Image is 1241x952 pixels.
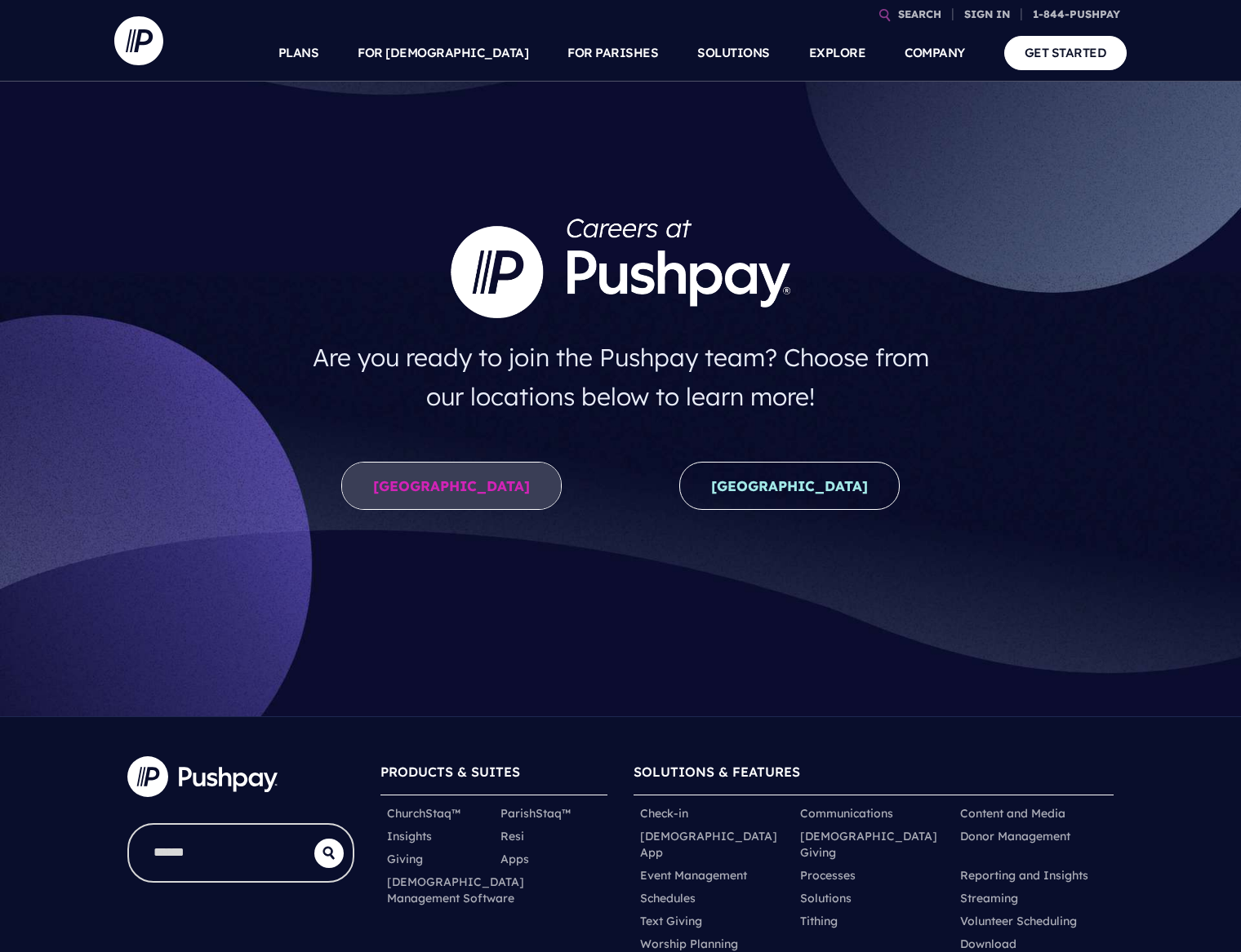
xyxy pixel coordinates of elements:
[960,805,1065,821] a: Content and Media
[800,913,838,929] a: Tithing
[960,890,1018,906] a: Streaming
[634,756,1114,795] h6: SOLUTIONS & FEATURES
[567,24,658,82] a: FOR PARISHES
[960,913,1077,929] a: Volunteer Scheduling
[640,936,738,952] a: Worship Planning
[500,805,571,821] a: ParishStaq™
[640,867,747,883] a: Event Management
[640,805,688,821] a: Check-in
[960,867,1088,883] a: Reporting and Insights
[697,24,770,82] a: SOLUTIONS
[500,828,524,844] a: Resi
[387,851,423,867] a: Giving
[387,874,524,906] a: [DEMOGRAPHIC_DATA] Management Software
[800,805,893,821] a: Communications
[960,828,1070,844] a: Donor Management
[679,462,900,510] a: [GEOGRAPHIC_DATA]
[387,828,432,844] a: Insights
[296,331,945,423] h4: Are you ready to join the Pushpay team? Choose from our locations below to learn more!
[809,24,866,82] a: EXPLORE
[380,756,607,795] h6: PRODUCTS & SUITES
[800,890,852,906] a: Solutions
[640,828,787,861] a: [DEMOGRAPHIC_DATA] App
[341,462,562,510] a: [GEOGRAPHIC_DATA]
[1004,36,1128,69] a: GET STARTED
[358,24,528,82] a: FOR [DEMOGRAPHIC_DATA]
[500,851,529,867] a: Apps
[278,24,319,82] a: PLANS
[905,24,965,82] a: COMPANY
[640,890,696,906] a: Schedules
[800,828,947,861] a: [DEMOGRAPHIC_DATA] Giving
[640,913,702,929] a: Text Giving
[800,867,856,883] a: Processes
[387,805,460,821] a: ChurchStaq™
